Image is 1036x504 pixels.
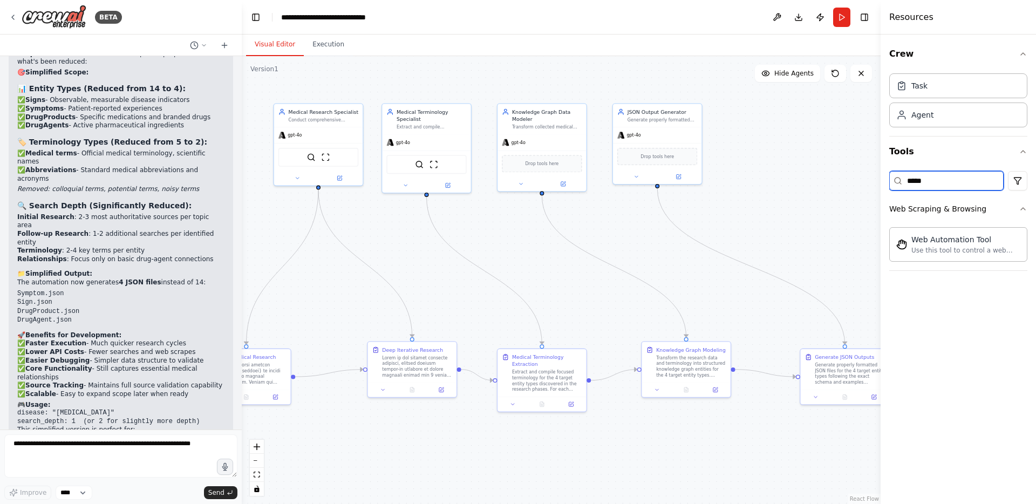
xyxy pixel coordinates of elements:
strong: Symptoms [25,105,64,112]
h2: 📁 [17,270,224,278]
strong: Easier Debugging [25,357,90,364]
button: zoom in [250,440,264,454]
strong: Scalable [25,390,56,398]
div: Medical Research Specialist [289,108,359,115]
div: JSON Output Generator [628,108,698,115]
p: ✅ - Much quicker research cycles ✅ - Fewer searches and web scrapes ✅ - Simpler data structure to... [17,339,224,398]
h2: 🎯 [17,69,224,77]
div: Web Scraping & Browsing [889,203,986,214]
button: No output available [527,400,557,408]
h4: Resources [889,11,933,24]
g: Edge from fc6db096-2c40-44a3-9423-af9dcb9804ef to 8f6d18df-0fc1-431e-807f-f0e776b08b48 [591,366,637,384]
div: Extract and compile comprehensive lists of medical terms, abbreviations, colloquial terms, and sy... [397,124,467,130]
div: Generate JSON Outputs [815,353,874,360]
span: Drop tools here [525,160,558,167]
button: Web Scraping & Browsing [889,195,1027,223]
div: Medical Terminology Specialist [397,108,467,123]
strong: Faster Execution [25,339,86,347]
button: Start a new chat [216,39,233,52]
button: Open in side panel [429,385,454,394]
div: Loremip dolorsi ametcon adipisci el {seddoei} te incidi utlaboreetdo magnaal enimadminim. Veniam ... [216,362,287,385]
div: Agent [911,110,933,120]
button: Improve [4,486,51,500]
strong: 4 JSON files [119,278,161,286]
div: Conduct comprehensive medical research on {disease} to gather trustworthy information about sympt... [289,117,359,123]
button: Click to speak your automation idea [217,459,233,475]
img: SerperDevTool [307,153,316,161]
strong: DrugProducts [25,113,76,121]
div: Medical Terminology ExtractionExtract and compile focused terminology for the 4 target entity typ... [497,349,587,412]
img: StagehandTool [896,239,907,250]
div: Crew [889,69,1027,136]
span: gpt-4o [288,132,302,138]
button: Crew [889,39,1027,69]
g: Edge from 362721e4-8a05-4cda-86b5-7910da8e4dd2 to fc6db096-2c40-44a3-9423-af9dcb9804ef [461,366,493,384]
button: No output available [829,393,860,401]
button: No output available [231,393,262,401]
div: Medical Terminology SpecialistExtract and compile comprehensive lists of medical terms, abbreviat... [381,103,472,193]
div: Knowledge Graph Modeling [656,346,726,353]
p: ✅ - Official medical terminology, scientific names ✅ - Standard medical abbreviations and acronyms [17,149,224,183]
button: zoom out [250,454,264,468]
div: Medical Terminology Extraction [512,353,582,368]
strong: Source Tracking [25,382,84,389]
button: Hide Agents [755,65,820,82]
button: Open in side panel [263,393,288,401]
div: Extract and compile focused terminology for the 4 target entity types discovered in the research ... [512,369,582,392]
strong: Simplified Output: [25,270,92,277]
li: : 2-3 most authoritative sources per topic area [17,213,224,230]
button: fit view [250,468,264,482]
button: Send [204,486,237,499]
li: : Focus only on basic drug-agent connections [17,255,224,264]
strong: Benefits for Development: [25,331,121,339]
button: Open in side panel [543,180,584,188]
button: Open in side panel [658,172,699,181]
code: DrugProduct.json [17,308,79,315]
div: Task [911,80,928,91]
strong: Initial Research [17,213,74,221]
g: Edge from 45292ed0-2f54-4796-857c-9bf893dec0fe to fc6db096-2c40-44a3-9423-af9dcb9804ef [423,197,546,344]
span: gpt-4o [626,132,640,138]
div: Deep Iterative ResearchLorem ip dol sitamet consecte adipisci, elitsed doeiusm tempor-in utlabore... [367,341,457,398]
div: Lorem ip dol sitamet consecte adipisci, elitsed doeiusm tempor-in utlabore et dolore magnaali eni... [382,355,452,378]
span: gpt-4o [396,140,410,146]
button: Hide right sidebar [857,10,872,25]
a: React Flow attribution [850,496,879,502]
div: Initial Medical ResearchLoremip dolorsi ametcon adipisci el {seddoei} te incidi utlaboreetdo magn... [201,349,291,405]
nav: breadcrumb [281,12,401,23]
div: Generate properly formatted JSON files for each entity type (Disease, Symptom, Sign, DrugClass, M... [628,117,698,123]
span: Hide Agents [774,69,814,78]
img: ScrapeWebsiteTool [430,160,438,169]
p: The automation now generates instead of 14: [17,278,224,287]
h2: 🚀 [17,331,224,340]
strong: Follow-up Research [17,230,88,237]
code: DrugAgent.json [17,316,72,324]
div: Web Scraping & Browsing [889,223,1027,270]
button: Open in side panel [862,393,887,401]
button: Switch to previous chat [186,39,212,52]
div: Version 1 [250,65,278,73]
div: JSON Output GeneratorGenerate properly formatted JSON files for each entity type (Disease, Sympto... [612,103,703,185]
g: Edge from a5767c5b-70b0-490a-9930-6fcb2c373fa5 to 362721e4-8a05-4cda-86b5-7910da8e4dd2 [295,366,363,380]
img: ScrapeWebsiteTool [321,153,330,161]
strong: Medical terms [25,149,77,157]
strong: DrugAgents [25,121,69,129]
g: Edge from 846806fd-1a87-4fbf-a03a-257aa11b58c4 to 8f6d18df-0fc1-431e-807f-f0e776b08b48 [539,195,690,337]
p: This simplified version is perfect for: [17,426,224,434]
code: disease: "[MEDICAL_DATA]" search_depth: 1 (or 2 for slightly more depth) [17,409,200,425]
strong: Usage: [25,401,51,408]
li: : 2-4 key terms per entity [17,247,224,255]
code: Sign.json [17,298,52,306]
span: gpt-4o [512,140,526,146]
div: Generate JSON OutputsGenerate properly formatted JSON files for the 4 target entity types followi... [800,349,890,405]
button: No output available [671,385,701,394]
h2: 🎮 [17,401,224,410]
strong: Medical Knowledge Graph Builder [17,41,214,57]
button: toggle interactivity [250,482,264,496]
g: Edge from 0f0fa1d0-5a30-4100-9165-e4fc1e029c38 to 3d94aff6-757f-4237-a6b3-858924444f2e [654,188,849,344]
button: Tools [889,137,1027,167]
button: Hide left sidebar [248,10,263,25]
div: Web Automation Tool [911,234,1020,245]
span: Send [208,488,224,497]
button: No output available [397,385,427,394]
